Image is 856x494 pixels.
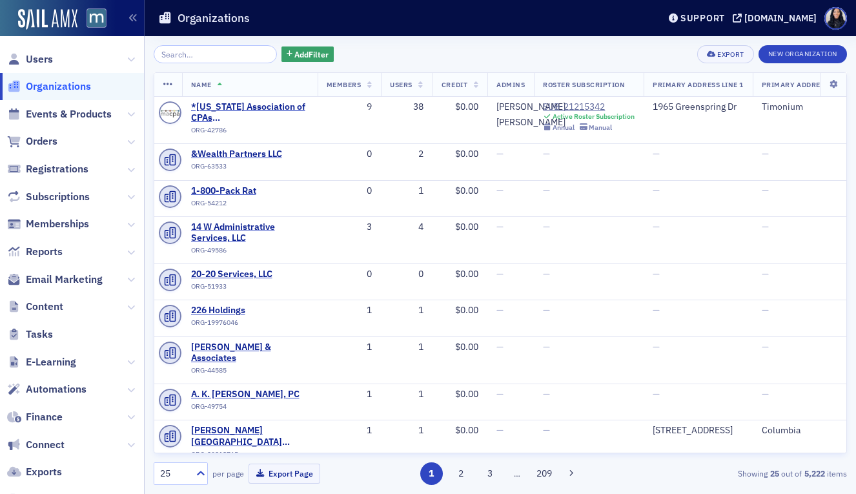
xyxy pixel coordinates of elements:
[390,269,423,280] div: 0
[390,389,423,400] div: 1
[680,12,725,24] div: Support
[759,45,847,63] button: New Organization
[653,185,660,196] span: —
[327,149,372,160] div: 0
[496,101,566,113] div: [PERSON_NAME]
[87,8,107,28] img: SailAMX
[697,45,753,63] button: Export
[496,341,504,353] span: —
[191,199,309,212] div: ORG-54212
[26,327,53,342] span: Tasks
[543,221,550,232] span: —
[762,268,769,280] span: —
[191,342,309,364] a: [PERSON_NAME] & Associates
[26,438,65,452] span: Connect
[191,246,309,259] div: ORG-49586
[653,80,744,89] span: Primary Address Line 1
[543,424,550,436] span: —
[191,80,212,89] span: Name
[543,101,635,113] a: SUB-21215342
[7,79,91,94] a: Organizations
[768,468,781,479] strong: 25
[762,148,769,160] span: —
[7,190,90,204] a: Subscriptions
[26,162,88,176] span: Registrations
[455,148,478,160] span: $0.00
[26,107,112,121] span: Events & Products
[390,305,423,316] div: 1
[442,80,467,89] span: Credit
[653,268,660,280] span: —
[479,462,502,485] button: 3
[653,341,660,353] span: —
[191,221,309,244] a: 14 W Administrative Services, LLC
[496,424,504,436] span: —
[281,46,334,63] button: AddFilter
[420,462,443,485] button: 1
[455,388,478,400] span: $0.00
[26,273,103,287] span: Email Marketing
[543,80,625,89] span: Roster Subscription
[824,7,847,30] span: Profile
[455,221,478,232] span: $0.00
[455,185,478,196] span: $0.00
[390,101,423,113] div: 38
[191,185,309,197] a: 1-800-Pack Rat
[589,123,612,132] div: Manual
[212,468,244,479] label: per page
[717,51,744,58] div: Export
[455,341,478,353] span: $0.00
[26,355,76,369] span: E-Learning
[802,468,827,479] strong: 5,222
[7,355,76,369] a: E-Learning
[496,268,504,280] span: —
[191,389,309,400] a: A. K. [PERSON_NAME], PC
[327,425,372,437] div: 1
[26,410,63,424] span: Finance
[26,217,89,231] span: Memberships
[496,304,504,316] span: —
[26,382,87,396] span: Automations
[496,117,566,129] div: [PERSON_NAME]
[191,269,309,280] a: 20-20 Services, LLC
[191,101,309,124] a: *[US_STATE] Association of CPAs ([GEOGRAPHIC_DATA], [GEOGRAPHIC_DATA])
[26,465,62,479] span: Exports
[543,185,550,196] span: —
[191,162,309,175] div: ORG-63533
[327,342,372,353] div: 1
[18,9,77,30] img: SailAMX
[327,269,372,280] div: 0
[553,112,635,121] div: Active Roster Subscription
[191,450,309,463] div: ORG-20819765
[191,366,309,379] div: ORG-44585
[625,468,847,479] div: Showing out of items
[543,304,550,316] span: —
[762,185,769,196] span: —
[26,79,91,94] span: Organizations
[653,221,660,232] span: —
[496,148,504,160] span: —
[455,304,478,316] span: $0.00
[653,101,744,113] div: 1965 Greenspring Dr
[7,438,65,452] a: Connect
[7,107,112,121] a: Events & Products
[191,149,309,160] span: &Wealth Partners LLC
[543,341,550,353] span: —
[762,388,769,400] span: —
[496,221,504,232] span: —
[390,342,423,353] div: 1
[7,465,62,479] a: Exports
[191,305,309,316] span: 226 Holdings
[543,268,550,280] span: —
[327,221,372,233] div: 3
[191,425,309,448] a: [PERSON_NAME][GEOGRAPHIC_DATA] ([GEOGRAPHIC_DATA], [GEOGRAPHIC_DATA])
[191,425,309,448] span: A.M. Klatzkin (Columbia, MD)
[7,134,57,149] a: Orders
[7,300,63,314] a: Content
[191,318,309,331] div: ORG-19976046
[390,149,423,160] div: 2
[653,304,660,316] span: —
